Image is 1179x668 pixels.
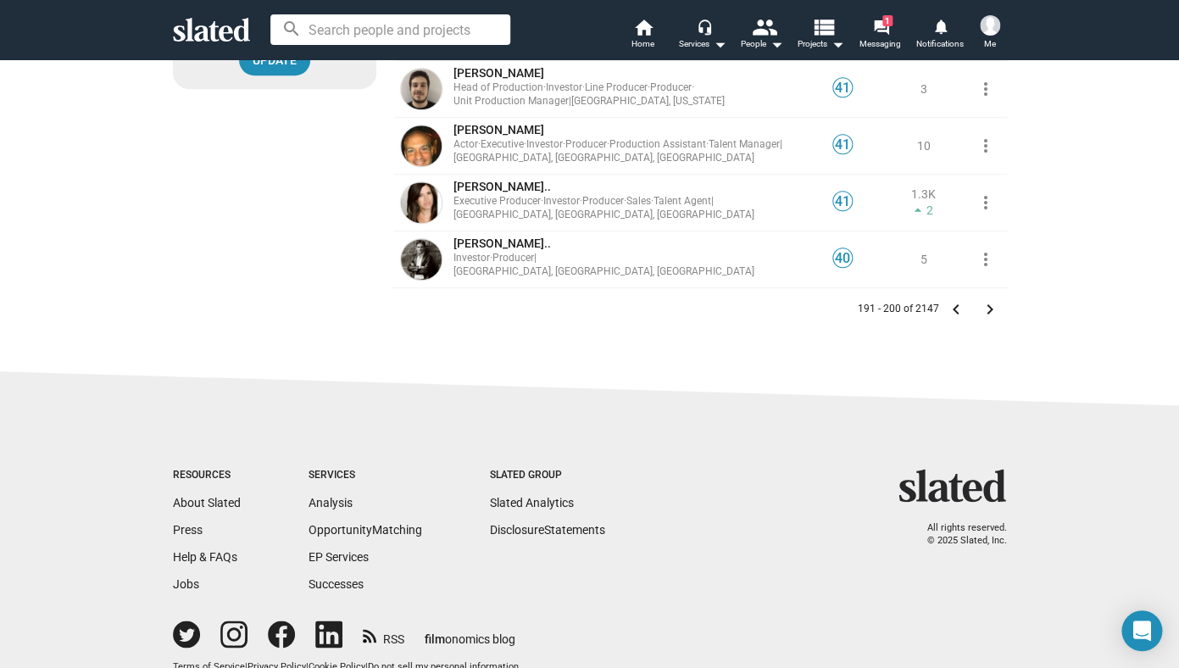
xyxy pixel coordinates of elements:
[490,523,605,537] a: DisclosureStatements
[453,209,754,220] span: [GEOGRAPHIC_DATA], [GEOGRAPHIC_DATA], [GEOGRAPHIC_DATA]
[453,179,798,222] a: [PERSON_NAME]..Executive Producer·Investor·Producer·Sales·Talent Agent|[GEOGRAPHIC_DATA], [GEOGRA...
[976,192,996,213] mat-icon: more_vert
[490,469,605,482] div: Slated Group
[633,17,653,37] mat-icon: home
[543,195,582,207] span: Investor ·
[401,125,442,166] img: Stan S...
[916,34,964,54] span: Notifications
[917,139,931,153] span: 10
[582,195,626,207] span: Producer ·
[309,577,364,591] a: Successes
[614,17,673,54] a: Home
[650,81,694,93] span: Producer ·
[792,17,851,54] button: Projects
[911,187,936,201] span: 1.3K
[709,34,730,54] mat-icon: arrow_drop_down
[631,34,654,54] span: Home
[425,618,515,648] a: filmonomics blog
[920,82,927,96] a: 3
[309,523,422,537] a: OpportunityMatching
[980,15,1000,36] img: Elliott Williams
[984,34,996,54] span: Me
[833,136,852,153] span: 41
[363,621,404,648] a: RSS
[851,17,910,54] a: 1Messaging
[780,138,782,150] span: |
[453,236,798,279] a: [PERSON_NAME]..Investor·Producer|[GEOGRAPHIC_DATA], [GEOGRAPHIC_DATA], [GEOGRAPHIC_DATA]
[173,469,241,482] div: Resources
[173,550,237,564] a: Help & FAQs
[1121,610,1162,651] div: Open Intercom Messenger
[833,193,852,210] span: 41
[173,523,203,537] a: Press
[401,69,442,109] img: Aleksandre M...
[569,95,571,107] span: |
[872,19,888,35] mat-icon: forum
[976,136,996,156] mat-icon: more_vert
[766,34,787,54] mat-icon: arrow_drop_down
[453,265,754,277] span: [GEOGRAPHIC_DATA], [GEOGRAPHIC_DATA], [GEOGRAPHIC_DATA]
[970,12,1010,56] button: Elliott WilliamsMe
[309,550,369,564] a: EP Services
[859,34,901,54] span: Messaging
[309,469,422,482] div: Services
[832,257,853,270] a: 40
[827,34,848,54] mat-icon: arrow_drop_down
[398,122,445,170] a: Stan S...
[173,496,241,509] a: About Slated
[626,195,653,207] span: Sales ·
[709,138,780,150] span: Talent Manager
[980,299,1000,320] mat-icon: keyboard_arrow_right
[270,14,510,45] input: Search people and projects
[453,95,569,107] span: Unit Production Manager
[909,522,1007,547] p: All rights reserved. © 2025 Slated, Inc.
[973,292,1007,326] button: Next Page
[239,45,310,75] button: UPDATE
[453,152,754,164] span: [GEOGRAPHIC_DATA], [GEOGRAPHIC_DATA], [GEOGRAPHIC_DATA]
[653,195,711,207] span: Talent Agent
[810,14,835,39] mat-icon: view_list
[832,86,853,100] a: 41
[882,15,893,26] span: 1
[492,252,534,264] span: Producer
[398,65,445,113] a: Aleksandre M...
[546,81,585,93] span: Investor ·
[453,180,551,193] span: [PERSON_NAME]..
[832,200,853,214] a: 41
[481,138,526,150] span: Executive ·
[887,187,960,220] a: 1.3K2
[976,79,996,99] mat-icon: more_vert
[858,303,939,316] span: 191 - 200 of 2147
[741,34,783,54] div: People
[697,19,712,34] mat-icon: headset_mic
[490,496,574,509] a: Slated Analytics
[585,81,650,93] span: Line Producer ·
[453,195,543,207] span: Executive Producer ·
[453,123,544,136] span: [PERSON_NAME]
[398,236,445,283] a: Bret S...
[909,202,926,219] mat-icon: arrow_drop_up
[453,138,481,150] span: Actor ·
[401,239,442,280] img: Bret S...
[526,138,565,150] span: Investor ·
[565,138,609,150] span: Producer ·
[932,18,948,34] mat-icon: notifications
[673,17,732,54] button: Services
[833,250,852,267] span: 40
[833,80,852,97] span: 41
[946,299,966,320] mat-icon: keyboard_arrow_left
[679,34,726,54] div: Services
[887,202,960,219] span: 2
[732,17,792,54] button: People
[920,253,927,266] a: 5
[398,179,445,226] a: Rena R...
[401,182,442,223] img: Rena R...
[711,195,714,207] span: |
[751,14,776,39] mat-icon: people
[309,496,353,509] a: Analysis
[453,252,492,264] span: Investor ·
[453,81,546,93] span: Head of Production ·
[425,632,445,646] span: film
